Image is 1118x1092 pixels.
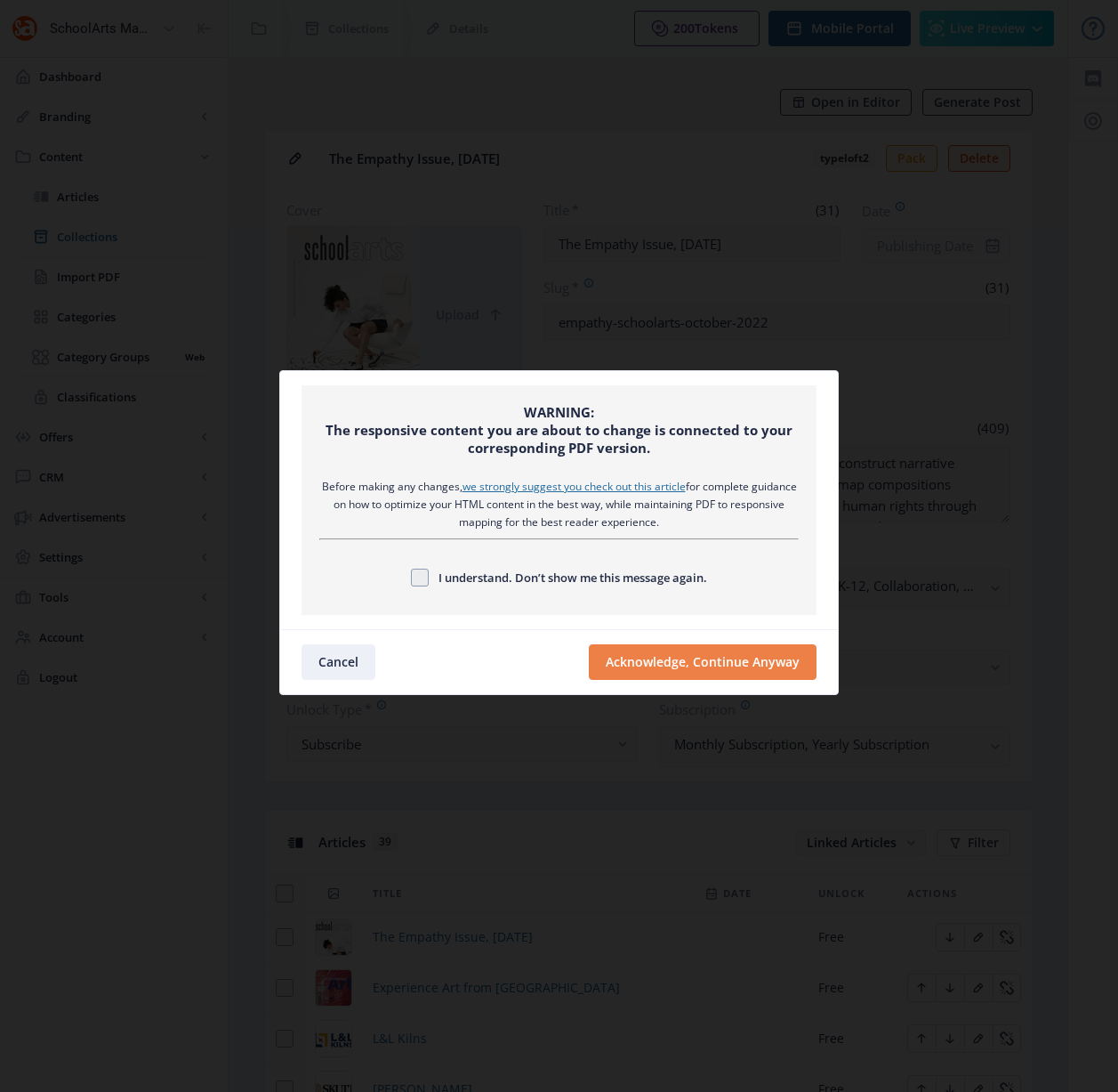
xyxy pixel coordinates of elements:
span: I understand. Don’t show me this message again. [429,567,707,588]
div: WARNING: The responsive content you are about to change is connected to your corresponding PDF ve... [319,403,799,457]
a: we strongly suggest you check out this article [462,479,686,494]
button: Acknowledge, Continue Anyway [589,644,816,680]
div: Before making any changes, for complete guidance on how to optimize your HTML content in the best... [319,478,799,531]
button: Cancel [302,644,375,680]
